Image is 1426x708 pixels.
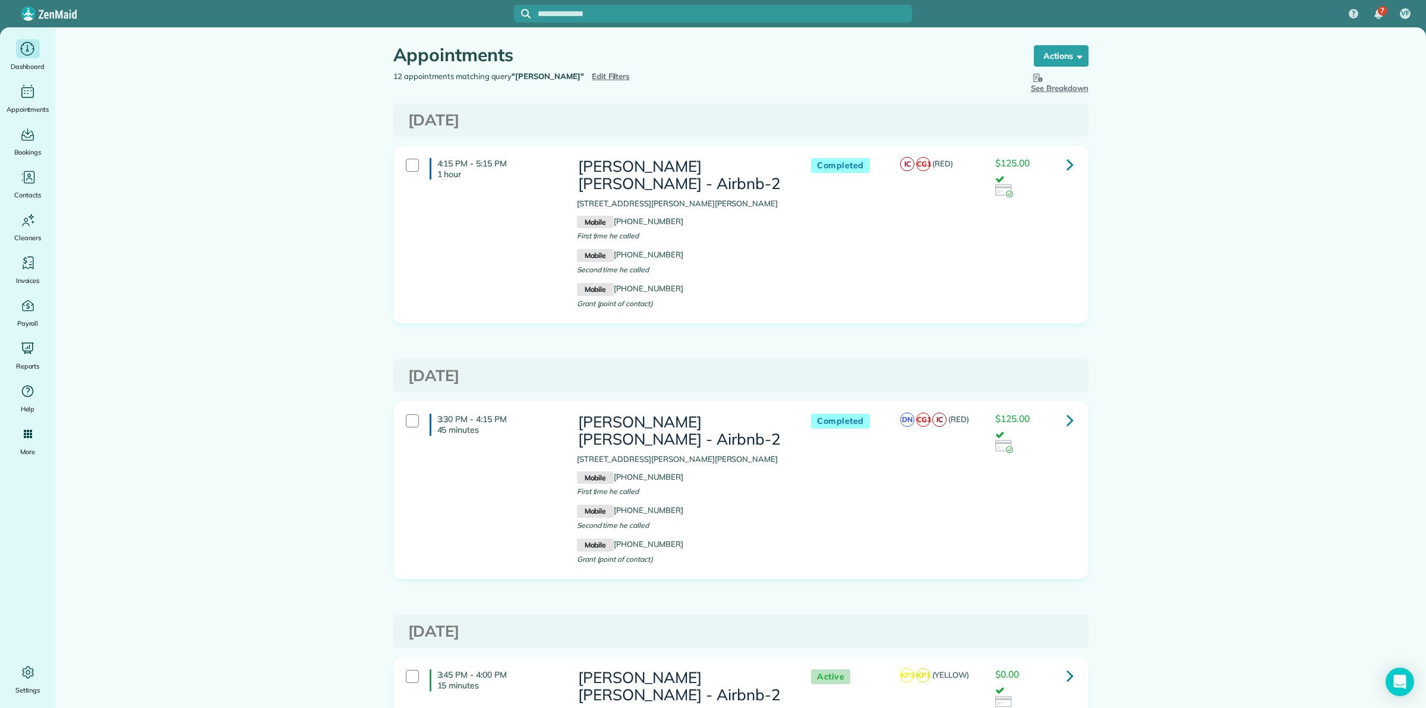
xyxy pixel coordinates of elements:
strong: "[PERSON_NAME]" [512,71,583,81]
div: 12 appointments matching query [384,71,741,83]
button: Actions [1034,45,1089,67]
span: $0.00 [995,668,1019,680]
a: Mobile[PHONE_NUMBER] [577,539,683,549]
div: 7 unread notifications [1366,1,1391,27]
h1: Appointments [393,45,1011,65]
span: (RED) [932,159,953,168]
span: Settings [15,684,40,696]
span: KP1 [916,668,930,682]
a: Invoices [5,253,51,287]
span: First time he called [577,231,639,240]
button: Focus search [514,9,531,18]
img: icon_credit_card_success-27c2c4fc500a7f1a58a13ef14842cb958d03041fefb464fd2e53c949a5770e83.png [995,440,1013,453]
span: (YELLOW) [932,670,969,679]
span: KP3 [900,668,914,682]
span: Second time he called [577,521,649,530]
a: Edit Filters [592,71,630,81]
span: $125.00 [995,413,1030,424]
span: CG1 [916,157,930,171]
h3: [DATE] [408,112,1074,129]
a: Mobile[PHONE_NUMBER] [577,216,683,226]
span: IC [932,413,947,427]
small: Mobile [577,249,614,262]
a: Help [5,382,51,415]
a: Mobile[PHONE_NUMBER] [577,250,683,259]
a: Mobile[PHONE_NUMBER] [577,284,683,293]
span: DN [900,413,914,427]
a: Settings [5,663,51,696]
span: Reports [16,360,40,372]
span: 7 [1380,6,1384,15]
a: Appointments [5,82,51,115]
a: Mobile[PHONE_NUMBER] [577,472,683,482]
img: icon_credit_card_success-27c2c4fc500a7f1a58a13ef14842cb958d03041fefb464fd2e53c949a5770e83.png [995,184,1013,197]
small: Mobile [577,539,614,552]
a: Bookings [5,125,51,158]
p: 1 hour [437,169,559,180]
p: 45 minutes [437,424,559,435]
a: Contacts [5,168,51,201]
span: See Breakdown [1031,71,1089,93]
span: Appointments [7,103,49,115]
p: [STREET_ADDRESS][PERSON_NAME][PERSON_NAME] [577,454,787,465]
h3: [PERSON_NAME] [PERSON_NAME] - Airbnb-2 [577,414,787,448]
span: Active [811,669,850,684]
span: Bookings [14,146,42,158]
a: Dashboard [5,39,51,73]
span: Second time he called [577,265,649,274]
span: Invoices [16,275,40,287]
a: Reports [5,339,51,372]
span: Payroll [17,317,39,329]
button: See Breakdown [1031,71,1089,95]
span: Cleaners [14,232,41,244]
span: Dashboard [11,61,45,73]
p: 15 minutes [437,680,559,691]
svg: Focus search [521,9,531,18]
h3: [DATE] [408,367,1074,385]
span: $125.00 [995,157,1030,169]
small: Mobile [577,216,614,229]
span: Grant (point of contact) [577,555,653,564]
h4: 4:15 PM - 5:15 PM [430,158,559,180]
a: Mobile[PHONE_NUMBER] [577,505,683,515]
a: Payroll [5,296,51,329]
span: First time he called [577,487,639,496]
p: [STREET_ADDRESS][PERSON_NAME][PERSON_NAME] [577,198,787,210]
span: Completed [811,414,870,429]
h4: 3:30 PM - 4:15 PM [430,414,559,435]
h3: [DATE] [408,623,1074,640]
span: CG1 [916,413,930,427]
span: VF [1401,9,1409,18]
span: Help [21,403,35,415]
span: Completed [811,158,870,173]
small: Mobile [577,283,614,296]
div: Open Intercom Messenger [1386,668,1414,696]
small: Mobile [577,471,614,484]
h3: [PERSON_NAME] [PERSON_NAME] - Airbnb-2 [577,669,787,703]
a: Cleaners [5,210,51,244]
h4: 3:45 PM - 4:00 PM [430,669,559,691]
h3: [PERSON_NAME] [PERSON_NAME] - Airbnb-2 [577,158,787,192]
span: IC [900,157,914,171]
small: Mobile [577,505,614,518]
span: (RED) [948,414,969,424]
span: Contacts [14,189,41,201]
span: More [20,446,35,458]
span: Grant (point of contact) [577,299,653,308]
